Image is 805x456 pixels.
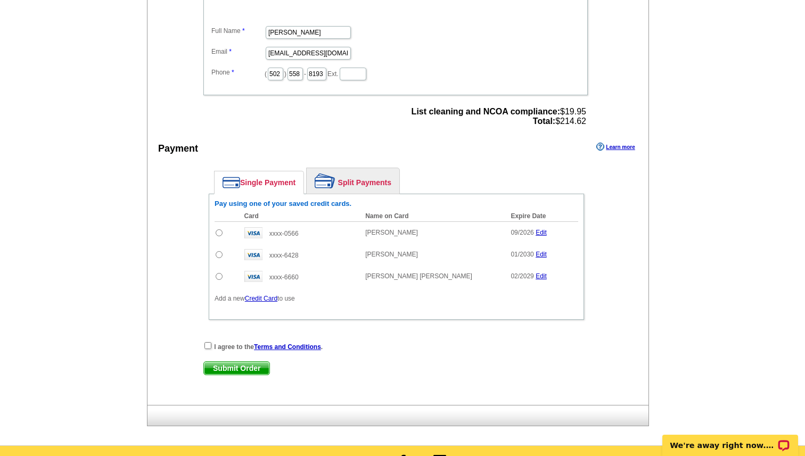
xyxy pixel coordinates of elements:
[223,177,240,188] img: single-payment.png
[596,143,635,151] a: Learn more
[244,271,262,282] img: visa.gif
[536,251,547,258] a: Edit
[533,117,555,126] strong: Total:
[511,229,533,236] span: 09/2026
[269,230,299,237] span: xxxx-0566
[209,65,582,81] dd: ( ) - Ext.
[158,142,198,156] div: Payment
[215,171,303,194] a: Single Payment
[244,249,262,260] img: visa.gif
[365,229,418,236] span: [PERSON_NAME]
[215,294,578,303] p: Add a new to use
[211,26,265,36] label: Full Name
[511,272,533,280] span: 02/2029
[412,107,560,116] strong: List cleaning and NCOA compliance:
[365,251,418,258] span: [PERSON_NAME]
[254,343,321,351] a: Terms and Conditions
[215,200,578,208] h6: Pay using one of your saved credit cards.
[214,343,323,351] strong: I agree to the .
[536,272,547,280] a: Edit
[269,273,299,281] span: xxxx-6660
[211,47,265,56] label: Email
[655,422,805,456] iframe: LiveChat chat widget
[211,68,265,77] label: Phone
[315,173,335,188] img: split-payment.png
[511,251,533,258] span: 01/2030
[307,168,399,194] a: Split Payments
[536,229,547,236] a: Edit
[245,295,277,302] a: Credit Card
[244,227,262,238] img: visa.gif
[204,362,269,375] span: Submit Order
[239,211,360,222] th: Card
[505,211,578,222] th: Expire Date
[269,252,299,259] span: xxxx-6428
[360,211,505,222] th: Name on Card
[365,272,472,280] span: [PERSON_NAME] [PERSON_NAME]
[412,107,586,126] span: $19.95 $214.62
